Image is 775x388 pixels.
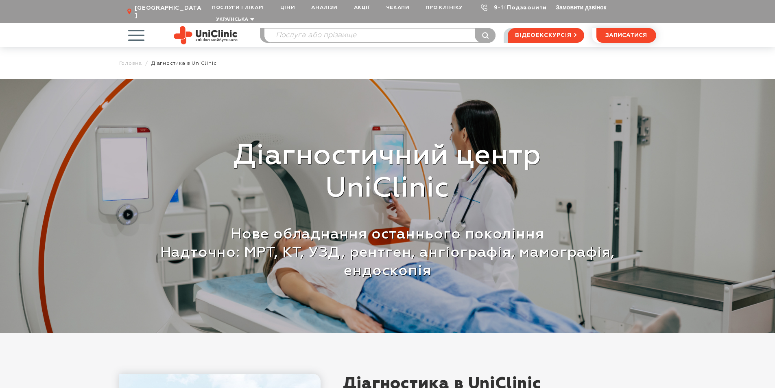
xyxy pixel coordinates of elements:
[125,140,650,205] p: Діагностичний центр UniClinic
[151,60,216,66] span: Діагностика в UniClinic
[515,28,571,42] span: відеоекскурсія
[605,33,647,38] span: записатися
[596,28,656,43] button: записатися
[214,17,254,23] button: Українська
[508,28,584,43] a: відеоекскурсія
[494,5,512,11] a: 9-103
[119,60,142,66] a: Головна
[125,226,650,281] p: Нове обладнання останнього покоління Надточно: МРТ, КТ, УЗД, рентген, ангіографія, мамографія, ен...
[174,26,238,44] img: Uniclinic
[556,4,606,11] button: Замовити дзвінок
[507,5,547,11] a: Подзвонити
[264,28,496,42] input: Послуга або прізвище
[135,4,204,19] span: [GEOGRAPHIC_DATA]
[216,17,248,22] span: Українська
